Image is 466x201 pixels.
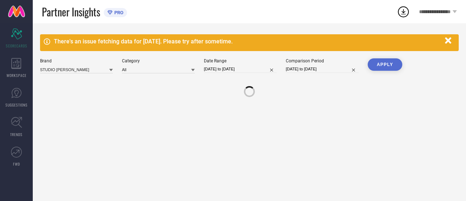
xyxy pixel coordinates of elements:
[397,5,410,18] div: Open download list
[122,58,195,63] div: Category
[40,58,113,63] div: Brand
[286,65,359,73] input: Select comparison period
[10,132,23,137] span: TRENDS
[54,38,441,45] div: There's an issue fetching data for [DATE]. Please try after sometime.
[112,10,123,15] span: PRO
[42,4,100,19] span: Partner Insights
[13,161,20,167] span: FWD
[368,58,402,71] button: APPLY
[7,73,27,78] span: WORKSPACE
[204,58,277,63] div: Date Range
[204,65,277,73] input: Select date range
[6,43,27,49] span: SCORECARDS
[286,58,359,63] div: Comparison Period
[5,102,28,108] span: SUGGESTIONS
